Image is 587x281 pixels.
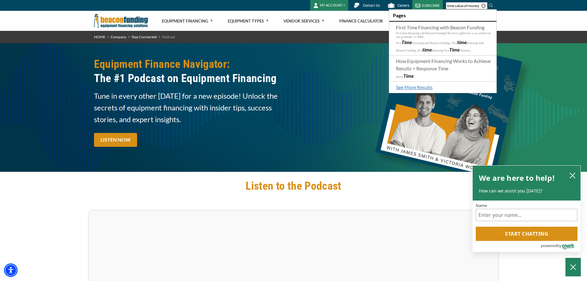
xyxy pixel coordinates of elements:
span: powered [541,242,557,250]
h2: We are here to help! [479,172,555,184]
a: Powered by Olark [541,241,581,252]
span: First Time Financing with Beacon Funding [396,24,484,30]
a: Stay Connected [132,35,157,39]
input: Search [446,2,487,9]
b: Time [449,47,460,52]
a: Vendor Services [283,11,324,31]
b: Time [403,73,414,79]
b: time [422,47,432,52]
label: Name [476,204,577,208]
li: Pages [389,10,496,22]
span: Podcast [162,35,175,39]
span: Tune in every other [DATE] for a new episode! Unlock the secrets of equipment financing with insi... [94,90,290,125]
a: Clear search text [481,3,486,8]
img: Search [488,3,493,8]
h2: Listen to the Podcast [246,179,341,193]
b: time [457,39,467,45]
h2: Equipment Finance Navigator: [94,57,290,85]
a: Equipment Financing [162,11,213,31]
iframe: open-spotify [92,246,496,277]
span: How Equipment Financing Works to Achieve Results > Response Time [396,58,491,71]
a: Company [111,35,126,39]
input: Name [476,209,577,221]
a: Finance Calculator [339,11,383,31]
p: ponse ... [396,72,493,80]
span: Careers [397,3,409,8]
p: How can we assist you [DATE]? [479,188,574,194]
a: LISTEN NOW [94,133,137,147]
span: by [557,242,561,250]
a: HOME [94,35,105,39]
div: Accessibility Menu [4,263,18,277]
span: Contact Us [363,3,380,8]
a: Equipment Types [228,11,268,31]
iframe: open-spotify [92,213,496,244]
p: First Financing with Beacon Funding...First financing with Beacon Funding...first financing First... [396,39,493,53]
div: olark chatbox [472,165,581,252]
img: Beacon Funding Corporation logo [94,11,149,31]
b: Time [402,39,412,45]
button: Start chatting [476,227,577,241]
p: First time financing with Beacon Funding? Receive a gift from us as a token of our gratitude. A+ ... [396,31,493,39]
button: Close Chatbox [565,258,581,276]
a: See More Results [396,84,433,90]
button: close chatbox [568,171,577,180]
span: The #1 Podcast on Equipment Financing [94,71,290,85]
